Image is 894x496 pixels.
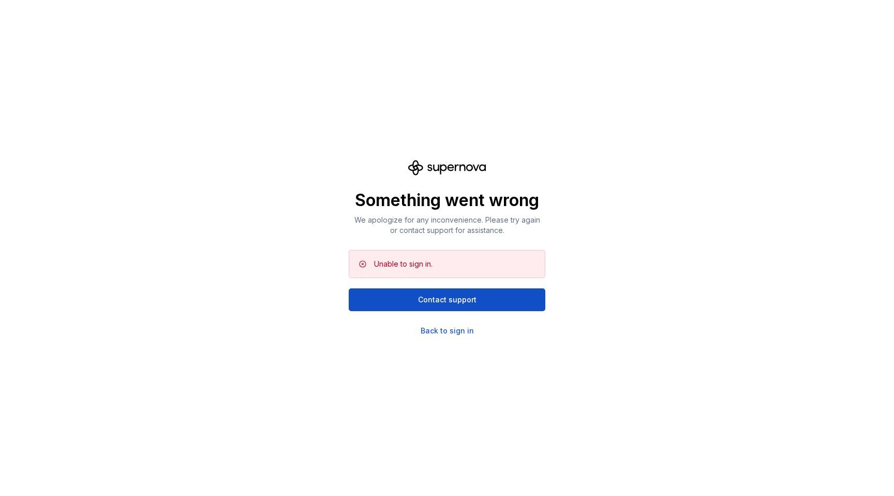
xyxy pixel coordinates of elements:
span: Contact support [418,295,476,305]
p: We apologize for any inconvenience. Please try again or contact support for assistance. [349,215,545,236]
a: Back to sign in [421,326,474,336]
div: Unable to sign in. [374,259,433,269]
button: Contact support [349,288,545,311]
p: Something went wrong [349,190,545,211]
